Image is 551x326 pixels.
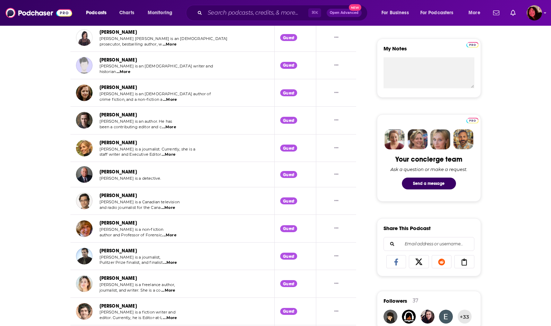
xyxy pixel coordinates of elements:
div: Guest [280,145,297,152]
img: inkspillr [384,310,397,324]
button: Show profile menu [527,5,542,21]
img: Christopher Goffard [76,248,93,264]
img: Katy Vine [76,140,93,156]
span: [PERSON_NAME] [PERSON_NAME] is an [DEMOGRAPHIC_DATA] [100,36,228,41]
a: Podchaser - Follow, Share and Rate Podcasts [6,6,72,19]
div: Guest [280,197,297,204]
a: [PERSON_NAME] [100,169,137,175]
button: open menu [464,7,489,18]
img: skully.erin [439,310,453,324]
span: Monitoring [148,8,172,18]
a: Marcia Clark [76,29,93,46]
span: Logged in as Kathryn-Musilek [527,5,542,21]
span: ...More [163,260,177,266]
label: My Notes [384,45,474,57]
span: and radio journalist for the Cana [100,205,161,210]
div: Search podcasts, credits, & more... [192,5,374,21]
button: Show More Button [332,144,341,152]
img: CJaana [421,310,434,324]
img: Duncan McCue [76,193,93,209]
a: Show notifications dropdown [490,7,502,19]
input: Email address or username... [389,237,468,251]
a: Share on Facebook [386,255,406,268]
a: Share on X/Twitter [409,255,429,268]
span: journalist, and writer. She is a co [100,288,161,293]
input: Search podcasts, credits, & more... [205,7,308,18]
img: kpunia [402,310,416,324]
span: Open Advanced [330,11,359,15]
div: Guest [280,253,297,260]
span: prosecutor, bestselling author, w [100,42,162,47]
a: [PERSON_NAME] [100,140,137,146]
a: Show notifications dropdown [508,7,518,19]
span: been a contributing editor and c [100,124,162,129]
span: author and Professor of Forensic [100,233,162,237]
span: ...More [163,315,177,321]
span: [PERSON_NAME] is an author. He has [100,119,172,124]
a: [PERSON_NAME] [100,29,137,35]
img: Elyse Graham [76,57,93,74]
span: ...More [161,288,175,293]
button: Show More Button [332,308,341,315]
span: [PERSON_NAME] is a Canadian television [100,199,180,204]
button: +33 [458,310,472,324]
span: More [468,8,480,18]
span: ...More [117,69,130,75]
span: ...More [162,152,175,157]
span: New [349,4,361,11]
img: Brendan Koerner [76,112,93,129]
span: editor. Currently, he is Editor-at-L [100,315,163,320]
img: User Profile [527,5,542,21]
div: Guest [280,34,297,41]
span: Podcasts [86,8,106,18]
button: Show More Button [332,89,341,97]
a: [PERSON_NAME] [100,303,137,309]
h3: Share This Podcast [384,225,431,231]
span: ...More [162,233,176,238]
img: Megan Abbott [76,84,93,101]
button: Show More Button [332,225,341,232]
span: Charts [119,8,134,18]
div: Your concierge team [395,155,462,164]
img: Thomas Morris [76,303,93,320]
img: Podchaser Pro [466,42,479,48]
a: Copy Link [454,255,474,268]
div: Guest [280,62,297,69]
span: For Podcasters [420,8,454,18]
button: open menu [81,7,115,18]
button: Show More Button [332,253,341,260]
button: open menu [416,7,464,18]
button: Open AdvancedNew [327,9,362,17]
img: Rick Jackson [76,166,93,183]
span: [PERSON_NAME] is an [DEMOGRAPHIC_DATA] author of [100,91,211,96]
button: Show More Button [332,197,341,205]
img: Jon Profile [453,129,473,149]
button: Show More Button [332,62,341,69]
a: [PERSON_NAME] [100,57,137,63]
span: [PERSON_NAME] is a detective. [100,176,161,181]
div: Guest [280,117,297,124]
div: Ask a question or make a request. [390,166,467,172]
button: Show More Button [332,117,341,124]
a: Share on Reddit [432,255,452,268]
button: Send a message [402,178,456,189]
img: Katherine Ramsland [76,220,93,237]
span: Followers [384,298,407,304]
img: Rachel Monroe [76,275,93,292]
div: Guest [280,225,297,232]
span: [PERSON_NAME] is a journalist. Currently, she is a [100,147,196,152]
span: ⌘ K [308,8,321,17]
span: [PERSON_NAME] is a fiction writer and [100,310,175,315]
span: [PERSON_NAME] is a journalist, [100,255,161,260]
